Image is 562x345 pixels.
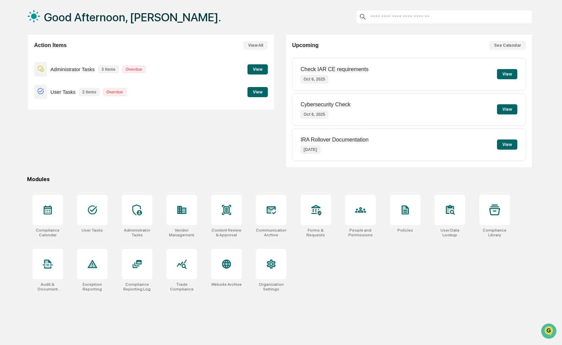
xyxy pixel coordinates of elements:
span: Preclearance [14,120,44,127]
p: Administrator Tasks [50,66,95,72]
div: Trade Compliance [167,282,197,292]
a: 🖐️Preclearance [4,117,46,129]
div: Modules [27,176,533,182]
span: Attestations [56,120,84,127]
div: Audit & Document Logs [33,282,63,292]
div: People and Permissions [345,228,376,237]
div: Policies [397,228,413,233]
div: Compliance Library [479,228,510,237]
p: 2 items [79,88,100,96]
h1: Good Afternoon, [PERSON_NAME]. [44,10,221,24]
span: • [56,92,59,97]
iframe: Open customer support [540,323,559,341]
div: 🖐️ [7,121,12,126]
div: Content Review & Approval [211,228,242,237]
div: Compliance Calendar [33,228,63,237]
button: Start new chat [115,53,123,62]
p: Oct 6, 2025 [301,110,328,118]
button: View [497,139,517,150]
p: IRA Rollover Documentation [301,137,369,143]
span: [PERSON_NAME] [21,92,55,97]
div: Forms & Requests [301,228,331,237]
a: 🔎Data Lookup [4,130,45,142]
p: Check IAR CE requirements [301,66,369,72]
div: Communications Archive [256,228,286,237]
img: 1746055101610-c473b297-6a78-478c-a979-82029cc54cd1 [7,51,19,64]
button: View All [243,41,268,50]
p: User Tasks [50,89,75,95]
div: Exception Reporting [77,282,108,292]
button: View [247,87,268,97]
div: Vendor Management [167,228,197,237]
p: [DATE] [301,146,320,154]
p: Overdue [103,88,126,96]
span: Pylon [67,149,82,154]
h2: Action Items [34,42,67,48]
h2: Upcoming [292,42,319,48]
span: Data Lookup [14,133,43,139]
button: See all [105,73,123,82]
div: User Data Lookup [435,228,465,237]
div: Compliance Reporting Log [122,282,152,292]
div: Past conversations [7,75,45,80]
p: Cybersecurity Check [301,102,351,108]
a: View [247,66,268,72]
p: Oct 6, 2025 [301,75,328,83]
p: 3 items [98,66,119,73]
a: 🗄️Attestations [46,117,87,129]
div: User Tasks [82,228,103,233]
div: 🗄️ [49,121,55,126]
button: See Calendar [489,41,526,50]
div: Start new chat [30,51,111,58]
span: [DATE] [60,92,74,97]
div: Organization Settings [256,282,286,292]
button: View [247,64,268,74]
div: We're available if you need us! [30,58,93,64]
p: How can we help? [7,14,123,25]
a: Powered byPylon [48,149,82,154]
div: 🔎 [7,133,12,139]
div: Website Archive [211,282,242,287]
button: View [497,104,517,114]
p: Overdue [122,66,146,73]
button: View [497,69,517,79]
a: View [247,88,268,95]
img: Sigrid Alegria [7,85,18,96]
div: Administrator Tasks [122,228,152,237]
img: 8933085812038_c878075ebb4cc5468115_72.jpg [14,51,26,64]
